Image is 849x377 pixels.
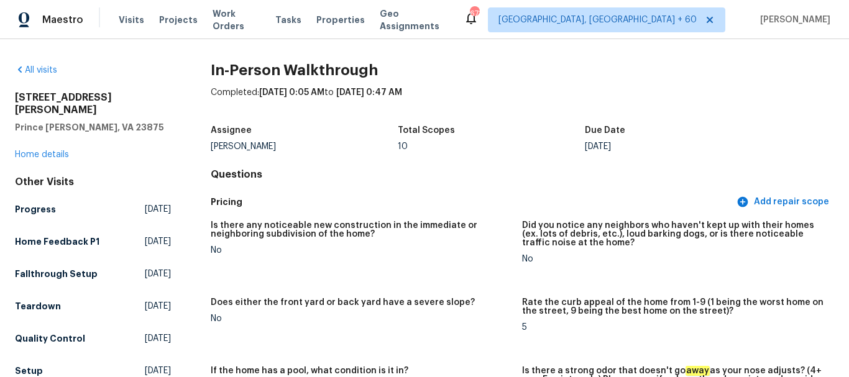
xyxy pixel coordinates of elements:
h5: Did you notice any neighbors who haven't kept up with their homes (ex. lots of debris, etc.), lou... [522,221,824,247]
span: [GEOGRAPHIC_DATA], [GEOGRAPHIC_DATA] + 60 [498,14,697,26]
h5: Is there any noticeable new construction in the immediate or neighboring subdivision of the home? [211,221,513,238]
button: Add repair scope [734,191,834,214]
a: Progress[DATE] [15,198,171,220]
div: 10 [398,142,585,151]
span: Geo Assignments [380,7,449,32]
h5: Assignee [211,126,252,135]
h5: Rate the curb appeal of the home from 1-9 (1 being the worst home on the street, 9 being the best... [522,298,824,316]
h5: Prince [PERSON_NAME], VA 23875 [15,121,171,134]
span: [DATE] 0:47 AM [336,88,402,97]
div: No [211,246,513,255]
h5: Quality Control [15,332,85,345]
span: [DATE] [145,235,171,248]
h5: Teardown [15,300,61,312]
h2: [STREET_ADDRESS][PERSON_NAME] [15,91,171,116]
span: [DATE] [145,300,171,312]
a: Teardown[DATE] [15,295,171,317]
span: [DATE] [145,365,171,377]
div: No [522,255,824,263]
h5: Progress [15,203,56,216]
a: Home details [15,150,69,159]
div: No [211,314,513,323]
span: [DATE] [145,268,171,280]
h5: Fallthrough Setup [15,268,98,280]
h2: In-Person Walkthrough [211,64,834,76]
span: Visits [119,14,144,26]
div: 673 [470,7,479,20]
div: [PERSON_NAME] [211,142,398,151]
span: Projects [159,14,198,26]
span: [DATE] 0:05 AM [259,88,324,97]
a: Home Feedback P1[DATE] [15,230,171,253]
span: Tasks [275,16,301,24]
a: Quality Control[DATE] [15,327,171,350]
em: away [686,366,710,376]
h5: Pricing [211,196,734,209]
a: Fallthrough Setup[DATE] [15,263,171,285]
h5: Home Feedback P1 [15,235,99,248]
h4: Questions [211,168,834,181]
span: [DATE] [145,203,171,216]
span: Work Orders [213,7,260,32]
span: [PERSON_NAME] [755,14,830,26]
span: [DATE] [145,332,171,345]
h5: Due Date [585,126,625,135]
a: All visits [15,66,57,75]
h5: Setup [15,365,43,377]
div: Completed: to [211,86,834,119]
h5: Does either the front yard or back yard have a severe slope? [211,298,475,307]
h5: Total Scopes [398,126,455,135]
span: Add repair scope [739,194,829,210]
span: Properties [316,14,365,26]
div: [DATE] [585,142,772,151]
div: Other Visits [15,176,171,188]
h5: If the home has a pool, what condition is it in? [211,366,408,375]
span: Maestro [42,14,83,26]
div: 5 [522,323,824,332]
